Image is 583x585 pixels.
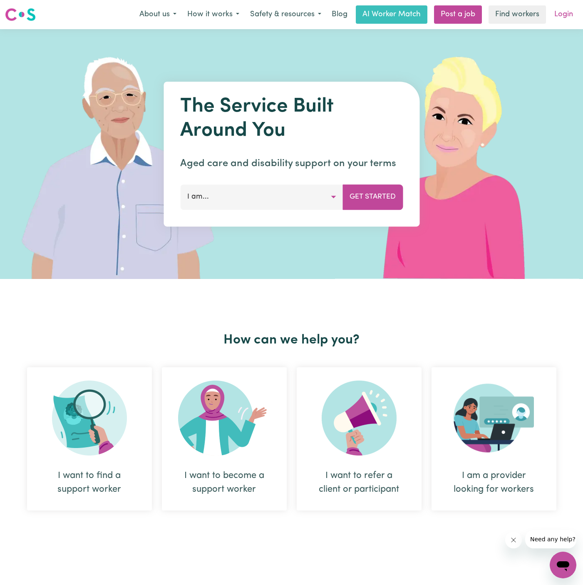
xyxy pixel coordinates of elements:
[22,332,561,348] h2: How can we help you?
[182,469,267,496] div: I want to become a support worker
[180,95,403,143] h1: The Service Built Around You
[180,184,343,209] button: I am...
[297,367,422,510] div: I want to refer a client or participant
[549,5,578,24] a: Login
[47,469,132,496] div: I want to find a support worker
[5,7,36,22] img: Careseekers logo
[356,5,427,24] a: AI Worker Match
[322,381,397,456] img: Refer
[180,156,403,171] p: Aged care and disability support on your terms
[327,5,352,24] a: Blog
[525,530,576,548] iframe: Message from company
[434,5,482,24] a: Post a job
[182,6,245,23] button: How it works
[5,5,36,24] a: Careseekers logo
[134,6,182,23] button: About us
[178,381,270,456] img: Become Worker
[550,552,576,578] iframe: Button to launch messaging window
[245,6,327,23] button: Safety & resources
[432,367,556,510] div: I am a provider looking for workers
[342,184,403,209] button: Get Started
[52,381,127,456] img: Search
[505,532,522,548] iframe: Close message
[27,367,152,510] div: I want to find a support worker
[452,469,536,496] div: I am a provider looking for workers
[162,367,287,510] div: I want to become a support worker
[489,5,546,24] a: Find workers
[454,381,534,456] img: Provider
[317,469,402,496] div: I want to refer a client or participant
